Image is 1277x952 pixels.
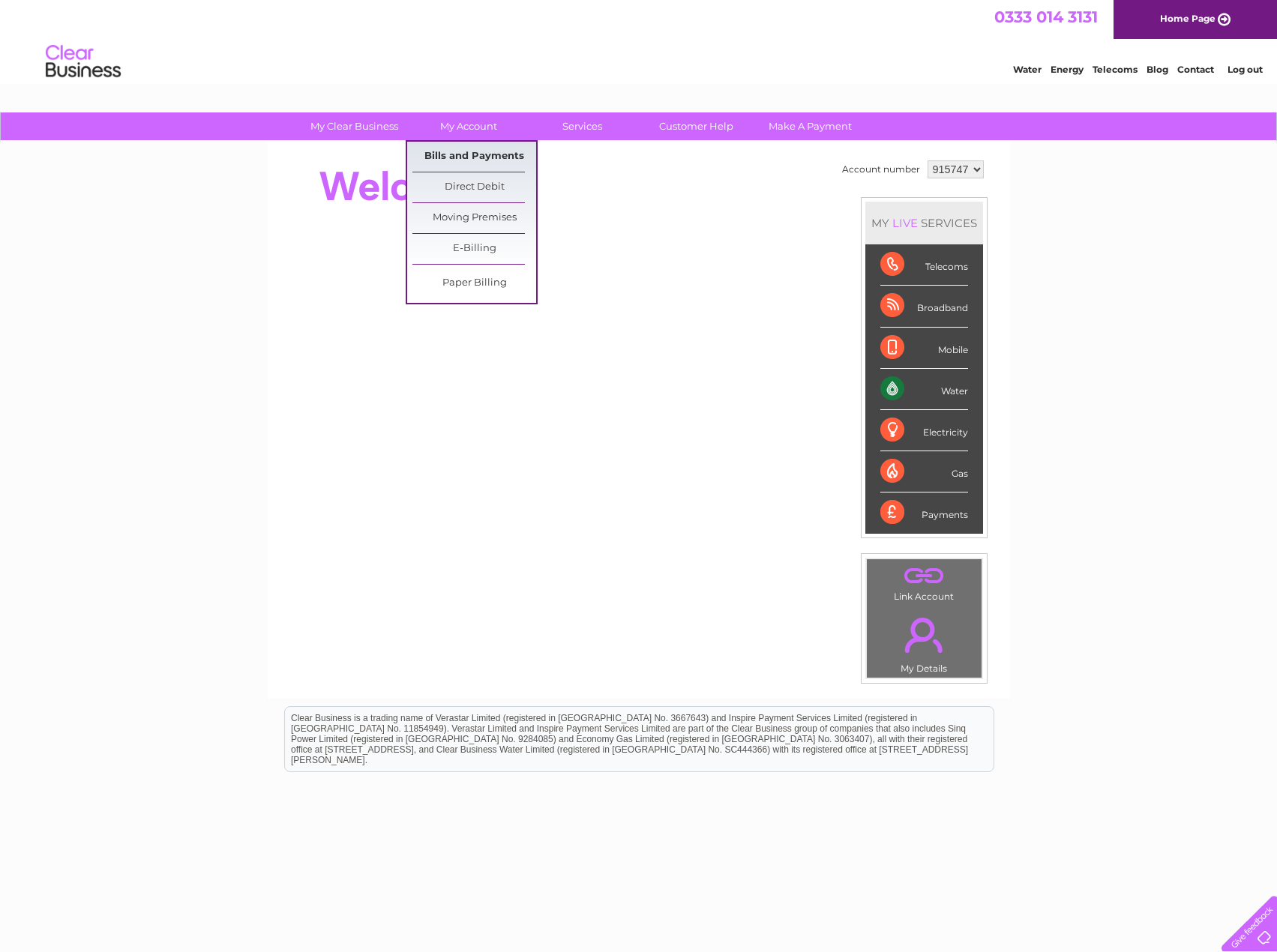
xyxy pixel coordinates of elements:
a: My Clear Business [292,112,416,140]
a: My Account [406,112,530,140]
div: Mobile [880,328,968,369]
div: Broadband [880,286,968,327]
img: logo.png [45,39,121,85]
a: . [871,609,978,661]
a: Water [1013,64,1042,75]
a: . [871,563,978,589]
div: MY SERVICES [865,202,983,244]
div: LIVE [889,216,921,230]
div: Water [880,369,968,410]
div: Telecoms [880,244,968,286]
div: Payments [880,492,968,533]
a: Contact [1177,64,1214,75]
div: Gas [880,451,968,492]
div: Clear Business is a trading name of Verastar Limited (registered in [GEOGRAPHIC_DATA] No. 3667643... [285,8,994,73]
a: Moving Premises [412,203,536,233]
a: Telecoms [1093,64,1138,75]
a: 0333 014 3131 [994,7,1098,26]
td: Account number [838,157,924,182]
a: Direct Debit [412,172,536,202]
a: Paper Billing [412,268,536,298]
a: Make A Payment [748,112,872,140]
a: Bills and Payments [412,142,536,172]
a: Energy [1051,64,1084,75]
div: Electricity [880,410,968,451]
a: Blog [1147,64,1168,75]
a: Services [520,112,644,140]
a: E-Billing [412,234,536,264]
a: Customer Help [634,112,758,140]
td: My Details [866,605,982,678]
td: Link Account [866,558,982,606]
a: Log out [1228,64,1263,75]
